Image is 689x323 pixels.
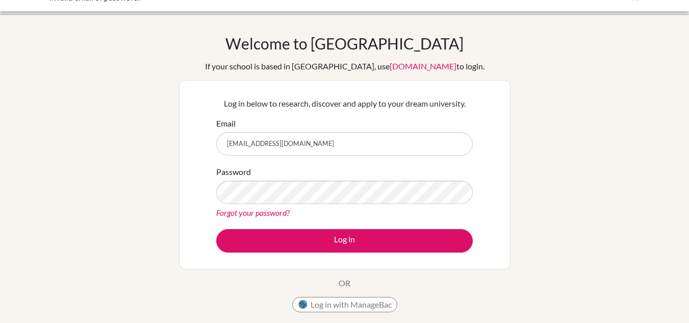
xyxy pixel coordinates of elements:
[390,61,456,71] a: [DOMAIN_NAME]
[216,208,290,217] a: Forgot your password?
[216,97,473,110] p: Log in below to research, discover and apply to your dream university.
[205,60,484,72] div: If your school is based in [GEOGRAPHIC_DATA], use to login.
[339,277,350,289] p: OR
[225,34,464,53] h1: Welcome to [GEOGRAPHIC_DATA]
[292,297,397,312] button: Log in with ManageBac
[216,229,473,253] button: Log in
[216,166,251,178] label: Password
[216,117,236,130] label: Email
